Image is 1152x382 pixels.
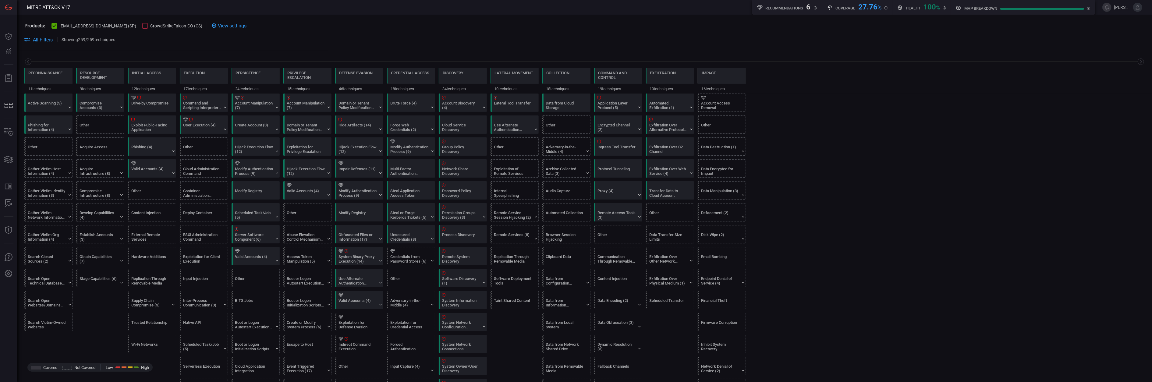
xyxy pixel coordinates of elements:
[387,203,435,221] div: T1558: Steal or Forge Kerberos Tickets
[542,137,590,156] div: T1557: Adversary-in-the-Middle (Not covered)
[546,167,584,176] div: Archive Collected Data (3)
[76,68,124,94] div: TA0042: Resource Development
[232,313,280,331] div: T1547: Boot or Logon Autostart Execution (Not covered)
[439,357,487,375] div: T1033: System Owner/User Discovery
[387,84,435,94] div: 18 techniques
[232,181,280,200] div: T1112: Modify Registry
[594,181,642,200] div: T1090: Proxy
[180,68,228,94] div: TA0002: Execution
[387,181,435,200] div: T1528: Steal Application Access Token
[646,115,694,134] div: T1048: Exfiltration Over Alternative Protocol
[339,145,377,154] div: Hijack Execution Flow (12)
[339,71,373,75] div: Defense Evasion
[335,225,383,243] div: T1027: Obfuscated Files or Information
[128,181,176,200] div: Other (Not covered)
[542,247,590,265] div: T1115: Clipboard Data (Not covered)
[439,68,487,94] div: TA0007: Discovery
[594,269,642,287] div: T1659: Content Injection (Not covered)
[542,94,590,112] div: T1530: Data from Cloud Storage
[598,71,638,80] div: Command and Control
[24,115,73,134] div: T1598: Phishing for Information
[491,68,539,94] div: TA0008: Lateral Movement
[701,123,739,132] div: Other
[387,269,435,287] div: Other (Not covered)
[491,159,539,178] div: T1210: Exploitation of Remote Services (Not covered)
[184,71,205,75] div: Execution
[387,137,435,156] div: T1556: Modify Authentication Process
[80,71,120,80] div: Resource Development
[335,203,383,221] div: T1112: Modify Registry
[76,269,124,287] div: T1608: Stage Capabilities (Not covered)
[283,313,331,331] div: T1543: Create or Modify System Process (Not covered)
[28,123,66,132] div: Phishing for Information (4)
[494,71,533,75] div: Lateral Movement
[283,159,331,178] div: T1574: Hijack Execution Flow
[491,291,539,309] div: T1080: Taint Shared Content (Not covered)
[283,137,331,156] div: T1068: Exploitation for Privilege Escalation
[649,101,687,110] div: Automated Exfiltration (1)
[646,84,694,94] div: 10 techniques
[339,167,377,176] div: Impair Defenses (11)
[1,250,16,265] button: Ask Us A Question
[150,23,202,28] span: CrowdStrikeFalcon-CO (CS)
[387,247,435,265] div: T1555: Credentials from Password Stores
[594,335,642,353] div: T1568: Dynamic Resolution (Not covered)
[390,123,428,132] div: Forge Web Credentials (2)
[335,94,383,112] div: T1484: Domain or Tenant Policy Modification
[76,181,124,200] div: T1584: Compromise Infrastructure (Not covered)
[183,145,221,154] div: Other
[283,335,331,353] div: T1611: Escape to Host (Not covered)
[232,335,280,353] div: T1037: Boot or Logon Initialization Scripts (Not covered)
[439,84,487,94] div: 34 techniques
[24,269,73,287] div: T1596: Search Open Technical Databases (Not covered)
[232,203,280,221] div: T1053: Scheduled Task/Job
[836,6,856,10] h5: Coverage
[387,291,435,309] div: T1557: Adversary-in-the-Middle (Not covered)
[128,335,176,353] div: T1669: Wi-Fi Networks (Not covered)
[439,269,487,287] div: T1518: Software Discovery
[387,335,435,353] div: T1187: Forced Authentication (Not covered)
[132,71,161,75] div: Initial Access
[546,145,584,154] div: Adversary-in-the-Middle (4)
[80,145,118,154] div: Acquire Access
[439,137,487,156] div: T1615: Group Policy Discovery
[283,115,331,134] div: T1484: Domain or Tenant Policy Modification
[698,159,746,178] div: T1486: Data Encrypted for Impact (Not covered)
[439,225,487,243] div: T1057: Process Discovery
[59,23,136,28] span: [EMAIL_ADDRESS][DOMAIN_NAME] (SP)
[701,167,739,176] div: Data Encrypted for Impact
[24,159,73,178] div: T1592: Gather Victim Host Information (Not covered)
[24,84,73,94] div: 11 techniques
[594,247,642,265] div: T1092: Communication Through Removable Media (Not covered)
[494,167,532,176] div: Exploitation of Remote Services
[1,44,16,58] button: Detections
[287,123,325,132] div: Domain or Tenant Policy Modification (2)
[51,23,136,29] button: [EMAIL_ADDRESS][DOMAIN_NAME] (SP)
[28,167,66,176] div: Gather Victim Host Information (4)
[80,123,118,132] div: Other
[646,137,694,156] div: T1041: Exfiltration Over C2 Channel
[387,115,435,134] div: T1606: Forge Web Credentials
[442,123,480,132] div: Cloud Service Discovery
[24,291,73,309] div: T1593: Search Open Websites/Domains (Not covered)
[180,94,228,112] div: T1059: Command and Scripting Interpreter
[542,68,590,94] div: TA0009: Collection
[387,94,435,112] div: T1110: Brute Force
[335,357,383,375] div: Other (Not covered)
[494,123,532,132] div: Use Alternate Authentication Material (4)
[235,101,273,110] div: Account Manipulation (7)
[180,225,228,243] div: T1675: ESXi Administration Command (Not covered)
[442,101,480,110] div: Account Discovery (4)
[546,71,569,75] div: Collection
[649,167,687,176] div: Exfiltration Over Web Service (4)
[76,247,124,265] div: T1588: Obtain Capabilities (Not covered)
[131,101,169,110] div: Drive-by Compromise
[859,3,882,10] div: 27.76
[76,203,124,221] div: T1587: Develop Capabilities (Not covered)
[128,247,176,265] div: T1200: Hardware Additions (Not covered)
[1,98,16,113] button: MITRE - Detection Posture
[594,115,642,134] div: T1573: Encrypted Channel
[439,159,487,178] div: T1135: Network Share Discovery
[287,101,325,110] div: Account Manipulation (7)
[180,269,228,287] div: T1674: Input Injection (Not covered)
